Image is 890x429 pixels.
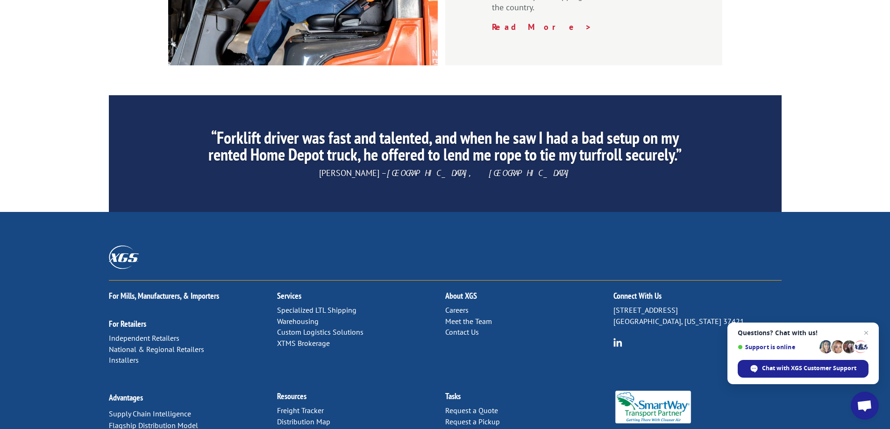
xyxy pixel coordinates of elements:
[613,305,782,327] p: [STREET_ADDRESS] [GEOGRAPHIC_DATA], [US_STATE] 37421
[277,417,330,426] a: Distribution Map
[319,168,571,178] span: [PERSON_NAME] –
[109,318,146,329] a: For Retailers
[861,327,872,338] span: Close chat
[109,246,139,268] img: XGS_Logos_ALL_2024_All_White
[109,355,139,365] a: Installers
[613,391,693,423] img: Smartway_Logo
[387,168,571,178] em: [GEOGRAPHIC_DATA], [GEOGRAPHIC_DATA]
[445,305,469,315] a: Careers
[277,305,356,315] a: Specialized LTL Shipping
[613,292,782,305] h2: Connect With Us
[851,392,879,420] div: Open chat
[277,327,363,337] a: Custom Logistics Solutions
[109,290,219,301] a: For Mills, Manufacturers, & Importers
[445,417,500,426] a: Request a Pickup
[277,316,319,326] a: Warehousing
[445,392,613,405] h2: Tasks
[277,290,301,301] a: Services
[445,406,498,415] a: Request a Quote
[738,360,869,378] div: Chat with XGS Customer Support
[762,364,856,373] span: Chat with XGS Customer Support
[196,129,693,168] h2: “Forklift driver was fast and talented, and when he saw I had a bad setup on my rented Home Depot...
[492,21,592,32] a: Read More >
[277,338,330,348] a: XTMS Brokerage
[109,409,191,418] a: Supply Chain Intelligence
[613,338,622,347] img: group-6
[445,316,492,326] a: Meet the Team
[109,333,179,343] a: Independent Retailers
[738,344,816,351] span: Support is online
[277,406,324,415] a: Freight Tracker
[445,327,479,337] a: Contact Us
[738,329,869,337] span: Questions? Chat with us!
[109,392,143,403] a: Advantages
[109,345,204,354] a: National & Regional Retailers
[277,391,306,401] a: Resources
[445,290,477,301] a: About XGS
